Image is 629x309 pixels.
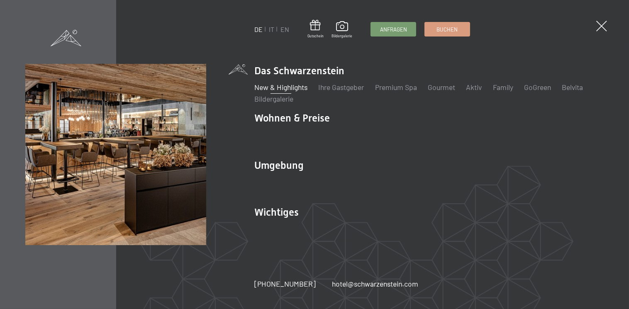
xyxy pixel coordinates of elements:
[425,22,470,36] a: Buchen
[254,25,263,33] a: DE
[524,83,551,92] a: GoGreen
[436,26,458,33] span: Buchen
[269,25,274,33] a: IT
[332,279,418,289] a: hotel@schwarzenstein.com
[254,279,316,289] a: [PHONE_NUMBER]
[307,34,324,39] span: Gutschein
[375,83,417,92] a: Premium Spa
[380,26,407,33] span: Anfragen
[254,94,293,103] a: Bildergalerie
[371,22,416,36] a: Anfragen
[562,83,583,92] a: Belvita
[254,83,307,92] a: New & Highlights
[466,83,482,92] a: Aktiv
[254,279,316,288] span: [PHONE_NUMBER]
[307,20,324,39] a: Gutschein
[428,83,455,92] a: Gourmet
[280,25,289,33] a: EN
[493,83,513,92] a: Family
[332,34,352,39] span: Bildergalerie
[332,21,352,39] a: Bildergalerie
[318,83,364,92] a: Ihre Gastgeber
